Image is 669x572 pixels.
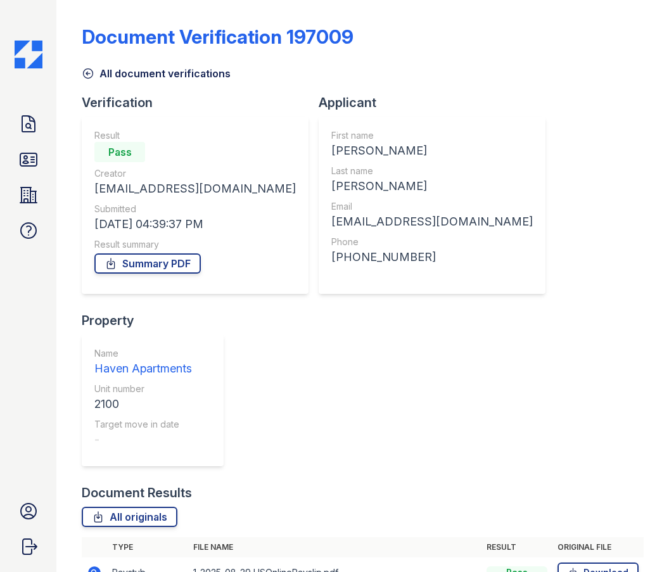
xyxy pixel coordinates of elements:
[94,395,192,413] div: 2100
[82,312,234,329] div: Property
[94,253,201,274] a: Summary PDF
[481,537,552,557] th: Result
[331,213,533,231] div: [EMAIL_ADDRESS][DOMAIN_NAME]
[94,347,192,378] a: Name Haven Apartments
[319,94,556,111] div: Applicant
[331,177,533,195] div: [PERSON_NAME]
[331,129,533,142] div: First name
[94,238,296,251] div: Result summary
[94,418,192,431] div: Target move in date
[94,167,296,180] div: Creator
[94,129,296,142] div: Result
[82,94,319,111] div: Verification
[94,180,296,198] div: [EMAIL_ADDRESS][DOMAIN_NAME]
[94,347,192,360] div: Name
[107,537,188,557] th: Type
[15,41,42,68] img: CE_Icon_Blue-c292c112584629df590d857e76928e9f676e5b41ef8f769ba2f05ee15b207248.png
[82,507,177,527] a: All originals
[188,537,481,557] th: File name
[331,200,533,213] div: Email
[94,215,296,233] div: [DATE] 04:39:37 PM
[82,66,231,81] a: All document verifications
[94,360,192,378] div: Haven Apartments
[552,537,644,557] th: Original file
[82,25,354,48] div: Document Verification 197009
[331,165,533,177] div: Last name
[331,236,533,248] div: Phone
[82,484,192,502] div: Document Results
[94,142,145,162] div: Pass
[94,431,192,448] div: -
[331,248,533,266] div: [PHONE_NUMBER]
[331,142,533,160] div: [PERSON_NAME]
[94,203,296,215] div: Submitted
[94,383,192,395] div: Unit number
